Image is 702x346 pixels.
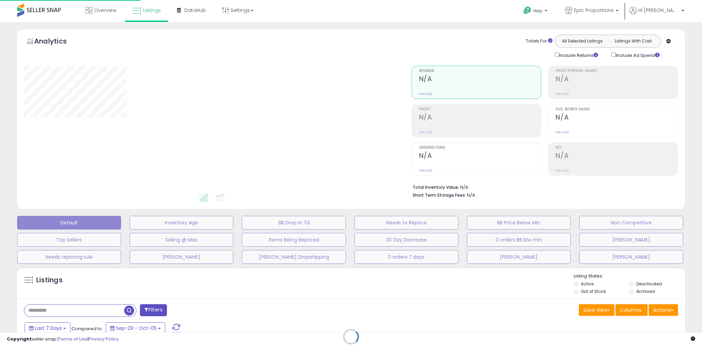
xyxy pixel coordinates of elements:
button: Listings With Cost [608,37,659,46]
h2: N/A [419,152,541,161]
button: [PERSON_NAME] [579,250,683,264]
small: Prev: N/A [556,92,569,96]
small: Prev: N/A [419,92,432,96]
b: Total Inventory Value: [413,184,459,190]
button: Items Being Repriced [242,233,346,247]
button: 0 orders BB blw min [467,233,571,247]
div: Totals For [526,38,552,45]
button: Needs to Reprice [354,216,458,230]
span: Revenue [419,69,541,73]
small: Prev: N/A [419,130,432,134]
button: Non Competitive [579,216,683,230]
h2: N/A [556,152,678,161]
h2: N/A [556,75,678,84]
span: Ordered Items [419,146,541,150]
small: Prev: N/A [556,169,569,173]
button: 30 Day Decrease [354,233,458,247]
button: BB Drop in 7d [242,216,346,230]
a: Help [518,1,554,22]
div: Include Returns [550,51,606,59]
span: Listings [143,7,161,14]
button: BB Price Below Min [467,216,571,230]
b: Short Term Storage Fees: [413,192,466,198]
span: N/A [467,192,475,198]
button: 0 orders 7 days [354,250,458,264]
button: Inventory Age [130,216,234,230]
span: ROI [556,146,678,150]
button: [PERSON_NAME] [579,233,683,247]
h5: Analytics [34,36,80,48]
button: Default [17,216,121,230]
h2: N/A [419,113,541,123]
h2: N/A [419,75,541,84]
span: Profit [PERSON_NAME] [556,69,678,73]
button: [PERSON_NAME] Dropshipping [242,250,346,264]
span: Hi [PERSON_NAME] [638,7,679,14]
div: Include Ad Spend [606,51,671,59]
span: Profit [419,108,541,111]
span: Avg. Buybox Share [556,108,678,111]
button: Needs repricing rule [17,250,121,264]
li: N/A [413,183,673,191]
small: Prev: N/A [556,130,569,134]
span: Help [533,8,543,14]
a: Hi [PERSON_NAME] [629,7,684,22]
button: Selling @ Max [130,233,234,247]
h2: N/A [556,113,678,123]
span: Overview [94,7,116,14]
button: Top Sellers [17,233,121,247]
i: Get Help [523,6,532,15]
button: [PERSON_NAME] [130,250,234,264]
button: All Selected Listings [557,37,608,46]
span: DataHub [184,7,206,14]
strong: Copyright [7,336,32,342]
div: seller snap | | [7,336,119,343]
button: [PERSON_NAME] [467,250,571,264]
small: Prev: N/A [419,169,432,173]
span: Epic Proportions [574,7,614,14]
